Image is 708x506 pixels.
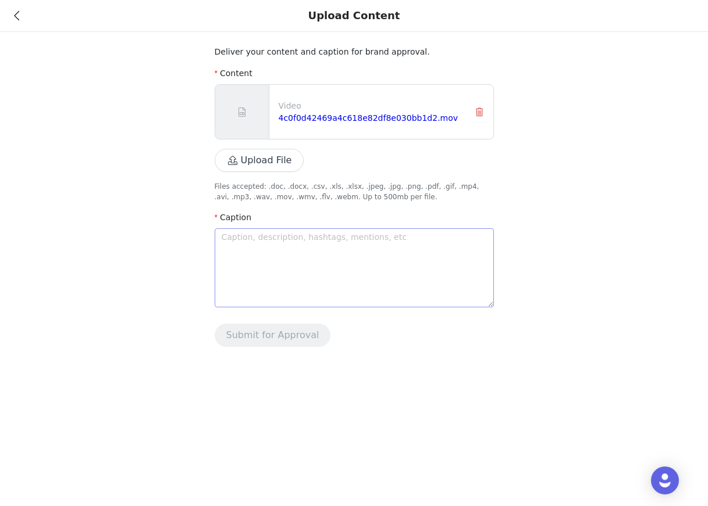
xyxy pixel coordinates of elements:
[279,100,461,112] p: Video
[308,9,400,22] div: Upload Content
[215,213,252,222] label: Caption
[215,46,494,58] p: Deliver your content and caption for brand approval.
[215,149,304,172] button: Upload File
[215,156,304,166] span: Upload File
[215,69,252,78] label: Content
[279,113,458,123] a: 4c0f0d42469a4c618e82df8e030bb1d2.mov
[651,466,679,494] div: Open Intercom Messenger
[215,324,331,347] button: Submit for Approval
[215,181,494,202] p: Files accepted: .doc, .docx, .csv, .xls, .xlsx, .jpeg, .jpg, .png, .pdf, .gif, .mp4, .avi, .mp3, ...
